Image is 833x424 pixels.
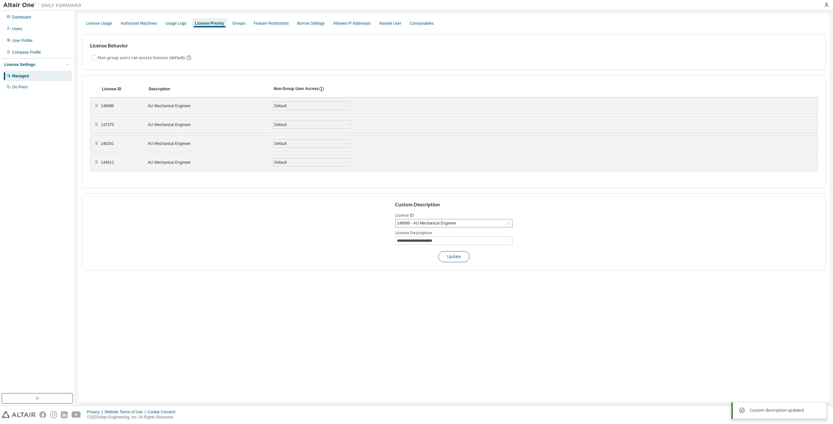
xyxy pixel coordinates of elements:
div: Default [273,121,350,129]
div: Privacy [87,409,104,415]
svg: By default any user not assigned to any group can access any license. Turn this setting off to di... [186,55,192,61]
label: Non-group users can access licenses (default) [98,54,186,62]
div: License ID [102,86,141,92]
p: © 2025 Altair Engineering, Inc. All Rights Reserved. [87,415,179,420]
div: Groups [233,21,245,26]
div: Description [149,86,266,92]
h3: License Behavior [90,43,191,49]
label: Licence ID [395,213,512,218]
img: youtube.svg [72,411,81,418]
div: Users [12,26,22,32]
div: Website Terms of Use [104,409,147,415]
div: Default [273,102,350,110]
div: Default [273,121,288,128]
div: Company Profile [12,50,41,55]
div: Authorized Machines [120,21,157,26]
label: License Description [395,230,512,236]
div: Named User [379,21,401,26]
div: ⠿ [94,122,98,127]
div: Managed [12,73,29,79]
div: Usage Logs [165,21,186,26]
div: Custom description updated [750,406,821,414]
div: 137375 [101,122,140,127]
img: altair_logo.svg [2,411,35,418]
div: AU Mechanical Engineer [148,122,265,127]
div: Non-Group User Access [274,86,319,92]
div: Default [273,159,350,166]
div: Default [273,140,350,148]
img: linkedin.svg [61,411,68,418]
div: 148686 - AU Mechanical Engineer [396,219,512,227]
img: facebook.svg [39,411,46,418]
div: 144612 [101,160,140,165]
div: Default [273,102,288,109]
div: Default [273,159,288,166]
div: Dashboard [12,15,31,20]
div: Consumables [410,21,433,26]
div: On Prem [12,84,28,90]
div: Allowed IP Addresses [333,21,371,26]
button: Update [438,251,470,262]
div: ⠿ [94,141,98,146]
div: Feature Restrictions [254,21,289,26]
div: 148686 - AU Mechanical Engineer [396,220,457,227]
div: AU Mechanical Engineer [148,141,265,146]
div: Cookie Consent [147,409,179,415]
div: License Settings [4,62,35,67]
div: License Priority [195,21,224,26]
div: AU Mechanical Engineer [148,160,265,165]
img: Altair One [3,2,85,8]
div: 140241 [101,141,140,146]
div: Borrow Settings [297,21,325,26]
img: instagram.svg [50,411,57,418]
div: ⠿ [94,160,98,165]
div: License Usage [86,21,112,26]
div: AU Mechanical Engineer [148,103,265,109]
div: Default [273,140,288,147]
div: 148686 [101,103,140,109]
div: ⠿ [94,103,98,109]
div: User Profile [12,38,33,43]
h3: Custom Description [395,201,513,208]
